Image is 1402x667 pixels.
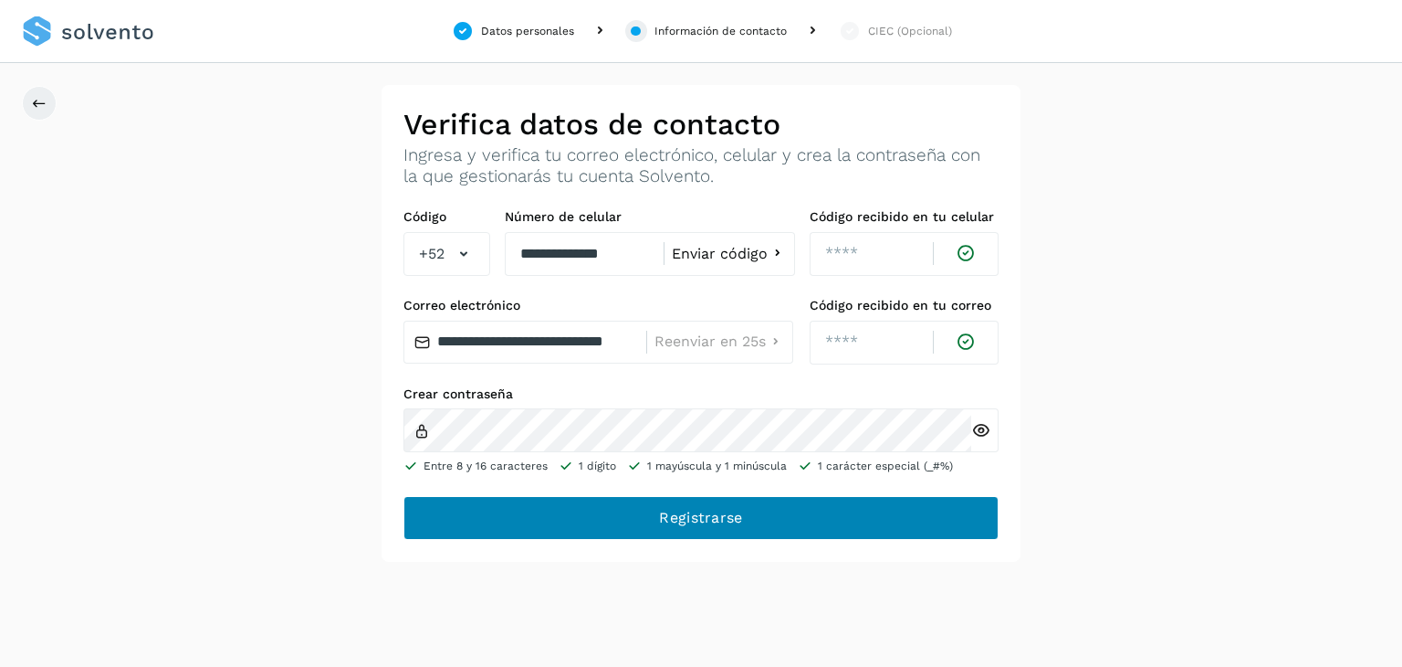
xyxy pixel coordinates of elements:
li: 1 dígito [559,458,616,474]
div: Información de contacto [654,23,787,39]
li: 1 mayúscula y 1 minúscula [627,458,787,474]
span: Enviar código [672,247,768,261]
label: Código recibido en tu celular [810,209,999,225]
span: +52 [419,243,445,265]
label: Código [403,209,490,225]
span: Registrarse [659,508,742,528]
li: Entre 8 y 16 caracteres [403,458,548,474]
button: Enviar código [672,244,787,263]
p: Ingresa y verifica tu correo electrónico, celular y crea la contraseña con la que gestionarás tu ... [403,145,999,187]
label: Código recibido en tu correo [810,298,999,313]
button: Reenviar en 25s [654,333,785,352]
div: CIEC (Opcional) [868,23,952,39]
span: Reenviar en 25s [654,334,766,349]
label: Crear contraseña [403,386,999,402]
label: Número de celular [505,209,795,225]
div: Datos personales [481,23,574,39]
label: Correo electrónico [403,298,795,313]
h2: Verifica datos de contacto [403,107,999,142]
button: Registrarse [403,496,999,540]
li: 1 carácter especial (_#%) [798,458,953,474]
